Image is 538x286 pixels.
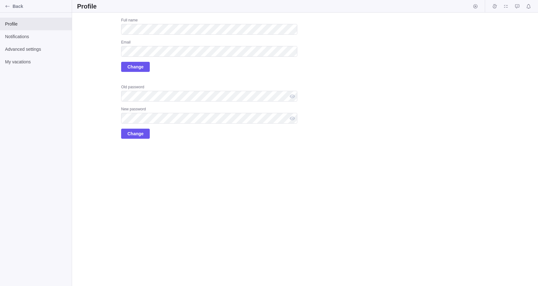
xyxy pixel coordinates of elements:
[13,3,69,9] span: Back
[5,46,67,52] span: Advanced settings
[5,33,67,40] span: Notifications
[5,59,67,65] span: My vacations
[121,129,150,139] span: Change
[513,2,522,11] span: Approval requests
[121,24,297,35] input: Full name
[121,46,297,57] input: Email
[121,91,297,102] input: Old password
[127,63,143,71] span: Change
[77,2,97,11] h2: Profile
[121,85,297,91] div: Old password
[513,5,522,10] a: Approval requests
[121,40,297,46] div: Email
[121,113,297,124] input: New password
[5,21,67,27] span: Profile
[490,2,499,11] span: Time logs
[490,5,499,10] a: Time logs
[121,62,150,72] span: Change
[471,2,480,11] span: Start timer
[524,5,533,10] a: Notifications
[127,130,143,137] span: Change
[502,2,510,11] span: My assignments
[502,5,510,10] a: My assignments
[524,2,533,11] span: Notifications
[121,18,297,24] div: Full name
[121,107,297,113] div: New password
